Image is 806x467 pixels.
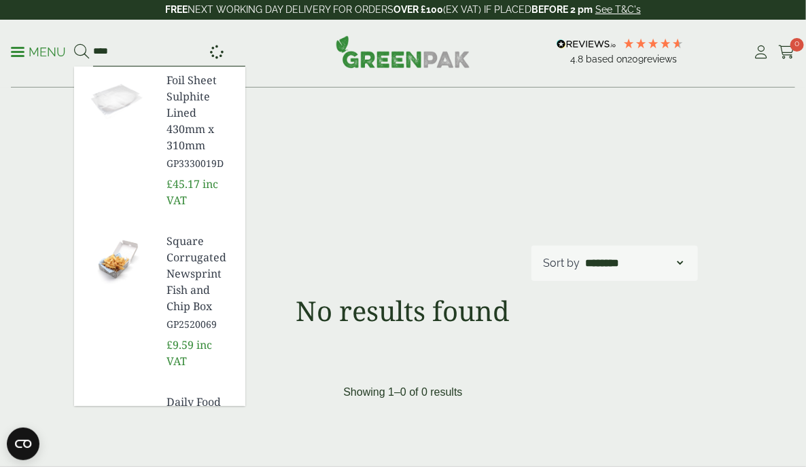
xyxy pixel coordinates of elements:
span: £45.17 [167,176,200,191]
a: Menu [11,44,66,58]
span: inc VAT [167,176,218,208]
select: Shop order [583,255,686,272]
span: GP2520069 [167,317,234,331]
p: Showing 1–0 of 0 results [343,384,462,400]
p: Menu [11,44,66,60]
span: inc VAT [167,337,212,369]
span: 4.8 [571,54,586,64]
span: 209 [628,54,644,64]
span: Square Corrugated Newsprint Fish and Chip Box [167,233,234,314]
span: GP3330019D [167,156,234,170]
span: Daily Food Prep Label Dispenser [167,394,234,443]
span: Foil Sheet Sulphite Lined 430mm x 310mm [167,72,234,153]
a: Foil Sheet Sulphite Lined 430mm x 310mm GP3330019D [167,72,234,170]
i: My Account [753,45,770,59]
img: 2530107 [74,388,156,453]
a: Daily Food Prep Label Dispenser [167,394,234,460]
div: 4.78 Stars [623,37,684,50]
button: Open CMP widget [7,428,39,460]
i: Cart [778,45,795,59]
span: Based on [586,54,628,64]
h1: Shop [116,136,395,175]
span: 0 [790,38,804,52]
a: 0 [778,42,795,62]
img: GP2520069 [74,227,156,293]
h1: No results found [71,295,735,327]
span: reviews [644,54,678,64]
img: GP3330019D [74,67,156,132]
span: £9.59 [167,337,194,352]
img: GreenPak Supplies [336,35,470,68]
strong: BEFORE 2 pm [531,4,593,15]
strong: FREE [165,4,188,15]
a: Square Corrugated Newsprint Fish and Chip Box GP2520069 [167,233,234,331]
p: Sort by [544,255,580,272]
strong: OVER £100 [393,4,443,15]
img: REVIEWS.io [557,39,616,49]
a: See T&C's [595,4,641,15]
